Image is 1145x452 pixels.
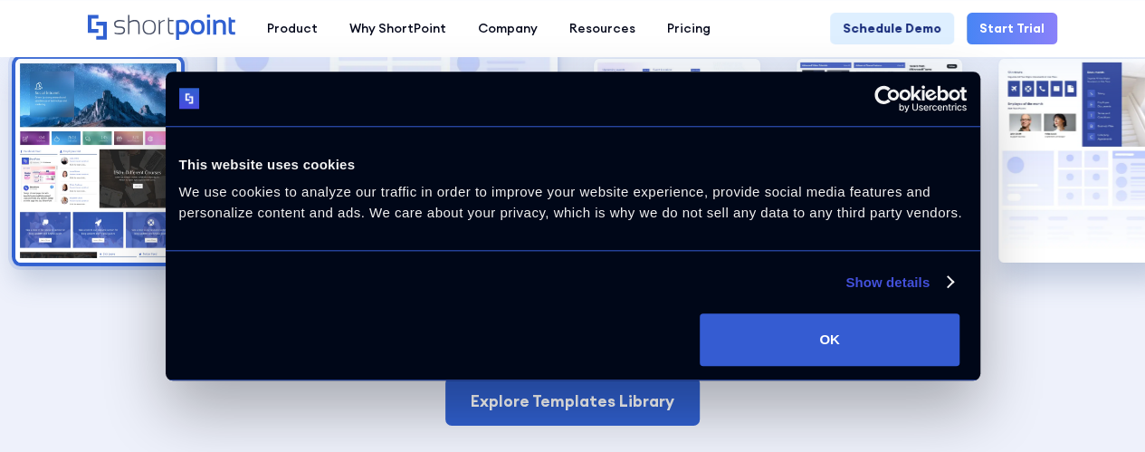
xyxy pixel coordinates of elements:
[830,13,954,44] a: Schedule Demo
[15,59,181,263] img: Best SharePoint Intranet Site Designs
[967,13,1057,44] a: Start Trial
[797,59,962,263] img: SharePoint Communication site example for news
[179,154,967,176] div: This website uses cookies
[667,19,711,38] div: Pricing
[478,19,538,38] div: Company
[700,313,959,366] button: OK
[808,85,967,112] a: Usercentrics Cookiebot - opens in a new window
[349,19,446,38] div: Why ShortPoint
[15,59,181,263] div: 1 / 5
[594,59,759,263] img: Internal SharePoint site example for company policy
[267,19,318,38] div: Product
[462,13,553,44] a: Company
[333,13,462,44] a: Why ShortPoint
[569,19,635,38] div: Resources
[553,13,651,44] a: Resources
[594,59,759,263] div: 3 / 5
[251,13,333,44] a: Product
[651,13,726,44] a: Pricing
[179,89,200,110] img: logo
[445,377,700,426] a: Explore Templates Library
[797,59,962,263] div: 4 / 5
[1054,365,1145,452] iframe: Chat Widget
[845,272,952,293] a: Show details
[179,184,962,220] span: We use cookies to analyze our traffic in order to improve your website experience, provide social...
[88,14,235,42] a: Home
